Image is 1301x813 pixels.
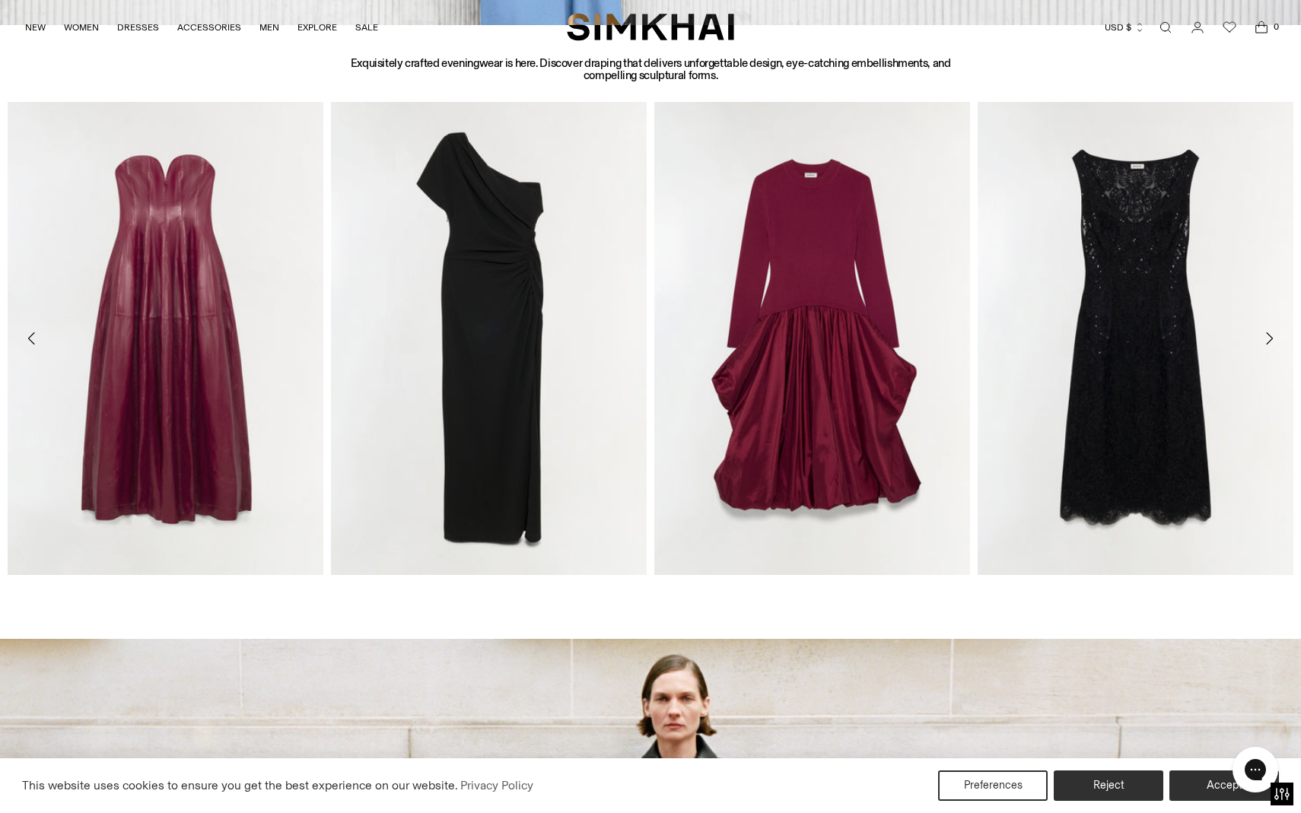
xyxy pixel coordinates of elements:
[1105,11,1145,44] button: USD $
[327,57,974,82] h3: Exquisitely crafted eveningwear is here. Discover draping that delivers unforgettable design, eye...
[1054,770,1163,801] button: Reject
[355,11,378,44] a: SALE
[1169,770,1279,801] button: Accept
[22,778,458,792] span: This website uses cookies to ensure you get the best experience on our website.
[331,102,647,576] img: Kally Draped Midi Dress
[1269,20,1283,33] span: 0
[1252,322,1286,355] button: Move to next carousel slide
[1150,12,1181,43] a: Open search modal
[25,11,46,44] a: NEW
[938,770,1048,801] button: Preferences
[297,11,337,44] a: EXPLORE
[1225,742,1286,798] iframe: Gorgias live chat messenger
[15,322,49,355] button: Move to previous carousel slide
[978,102,1293,576] img: Delphine Sequin Lace Midi Dress
[64,11,99,44] a: WOMEN
[567,12,734,42] a: SIMKHAI
[8,102,323,576] img: Carrington Leather Bustier Gown
[1246,12,1277,43] a: Open cart modal
[259,11,279,44] a: MEN
[1214,12,1245,43] a: Wishlist
[117,11,159,44] a: DRESSES
[1182,12,1213,43] a: Go to the account page
[458,774,536,797] a: Privacy Policy (opens in a new tab)
[177,11,241,44] a: ACCESSORIES
[654,102,970,576] img: Kenlie Taffeta Knit Midi Dress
